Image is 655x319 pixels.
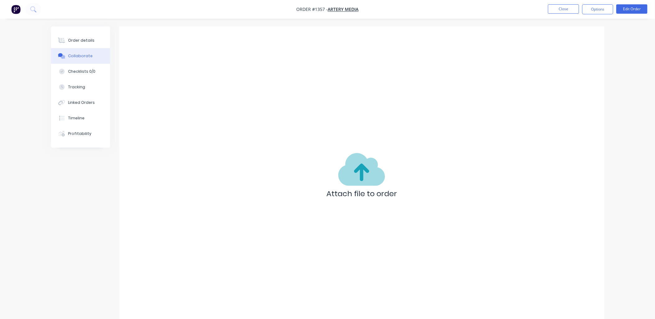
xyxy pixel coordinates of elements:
p: Attach file to order [326,188,397,199]
div: Checklists 0/0 [68,69,95,74]
div: Timeline [68,115,85,121]
button: Options [582,4,613,14]
button: Profitability [51,126,110,141]
div: Tracking [68,84,85,90]
span: Order #1357 - [297,7,328,12]
button: Checklists 0/0 [51,64,110,79]
div: Linked Orders [68,100,95,105]
a: Artery Media [328,7,359,12]
button: Edit Order [616,4,648,14]
button: Order details [51,33,110,48]
div: Profitability [68,131,91,136]
button: Tracking [51,79,110,95]
button: Collaborate [51,48,110,64]
div: Order details [68,38,95,43]
img: Factory [11,5,21,14]
button: Timeline [51,110,110,126]
button: Close [548,4,579,14]
div: Collaborate [68,53,93,59]
button: Linked Orders [51,95,110,110]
